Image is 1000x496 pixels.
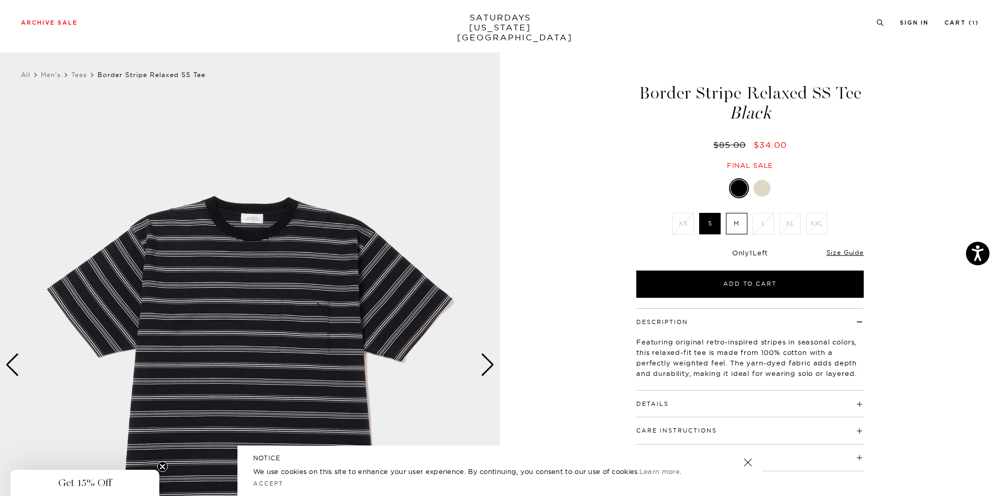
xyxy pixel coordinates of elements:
div: Only Left [636,249,864,257]
div: Final sale [635,161,865,170]
a: Accept [253,480,284,487]
p: Featuring original retro-inspired stripes in seasonal colors, this relaxed-fit tee is made from 1... [636,337,864,379]
span: 1 [749,249,753,257]
a: All [21,71,30,79]
a: Men's [41,71,61,79]
a: Tees [71,71,87,79]
a: Cart (1) [944,20,979,26]
button: Close teaser [157,461,168,472]
button: Add to Cart [636,271,864,298]
label: M [726,213,747,234]
button: Details [636,401,669,407]
a: Archive Sale [21,20,78,26]
a: Learn more [639,467,680,476]
button: Description [636,319,688,325]
span: Black [635,104,865,122]
button: Care Instructions [636,428,717,434]
div: Get 15% OffClose teaser [10,470,159,496]
div: Next slide [481,353,495,376]
label: S [699,213,721,234]
a: Size Guide [827,249,864,256]
span: $34.00 [754,139,787,150]
small: 1 [972,21,975,26]
p: We use cookies on this site to enhance your user experience. By continuing, you consent to our us... [253,466,710,477]
a: Sign In [900,20,929,26]
span: Border Stripe Relaxed SS Tee [97,71,205,79]
div: Previous slide [5,353,19,376]
span: Get 15% Off [58,477,112,489]
del: $85.00 [713,139,750,150]
h1: Border Stripe Relaxed SS Tee [635,84,865,122]
a: SATURDAYS[US_STATE][GEOGRAPHIC_DATA] [457,13,544,42]
h5: NOTICE [253,454,747,463]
